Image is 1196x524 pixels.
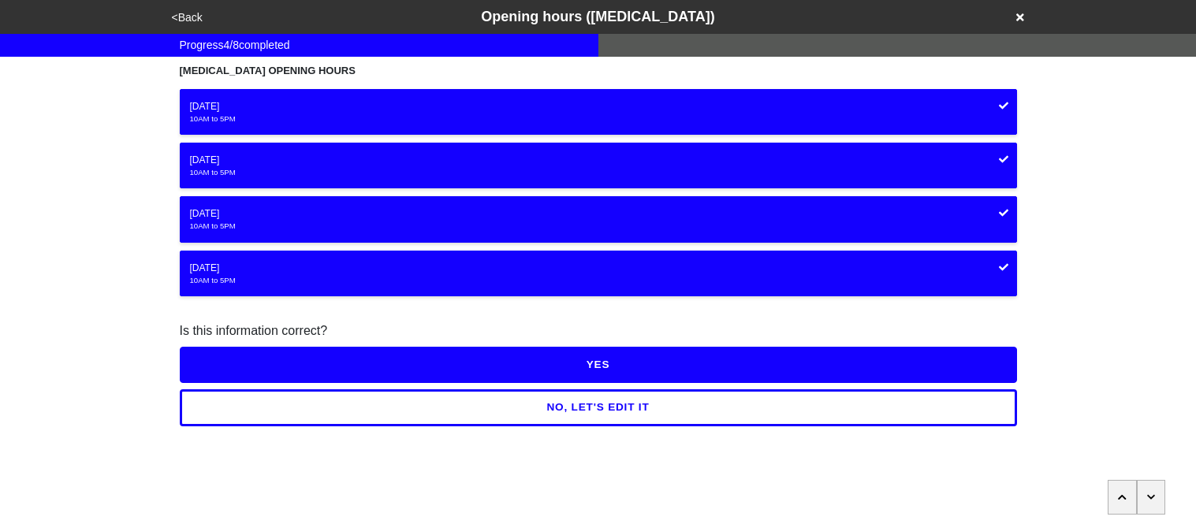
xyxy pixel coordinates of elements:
div: 10AM to 5PM [190,167,1007,178]
div: [DATE] [190,99,1007,113]
div: 10AM to 5PM [190,275,1007,286]
div: 10AM to 5PM [190,113,1007,124]
span: Opening hours ([MEDICAL_DATA]) [481,9,714,24]
span: Progress 4 / 8 completed [180,37,290,54]
button: NO, LET'S EDIT IT [180,389,1017,426]
button: <Back [167,9,207,27]
button: [DATE]10AM to 5PM [180,143,1017,188]
div: 10AM to 5PM [190,221,1007,232]
div: [DATE] [190,206,1007,221]
button: [DATE]10AM to 5PM [180,251,1017,296]
button: YES [180,347,1017,383]
div: Is this information correct? [180,321,1017,340]
button: [DATE]10AM to 5PM [180,89,1017,135]
button: [DATE]10AM to 5PM [180,196,1017,242]
div: [DATE] [190,153,1007,167]
div: [MEDICAL_DATA] OPENING HOURS [180,63,1017,79]
div: [DATE] [190,261,1007,275]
